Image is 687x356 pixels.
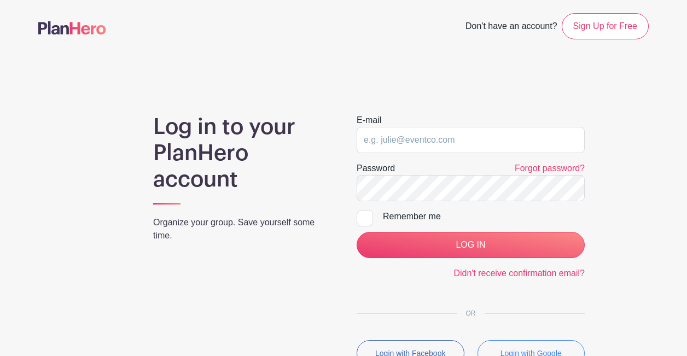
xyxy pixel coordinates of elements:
[357,114,381,127] label: E-mail
[357,162,395,175] label: Password
[38,21,106,34] img: logo-507f7623f17ff9eddc593b1ce0a138ce2505c220e1c5a4e2b4648c50719b7d32.svg
[562,13,649,39] a: Sign Up for Free
[153,216,330,242] p: Organize your group. Save yourself some time.
[465,15,557,39] span: Don't have an account?
[357,127,585,153] input: e.g. julie@eventco.com
[357,232,585,258] input: LOG IN
[457,310,485,317] span: OR
[453,269,585,278] a: Didn't receive confirmation email?
[515,164,585,173] a: Forgot password?
[383,210,585,223] div: Remember me
[153,114,330,192] h1: Log in to your PlanHero account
